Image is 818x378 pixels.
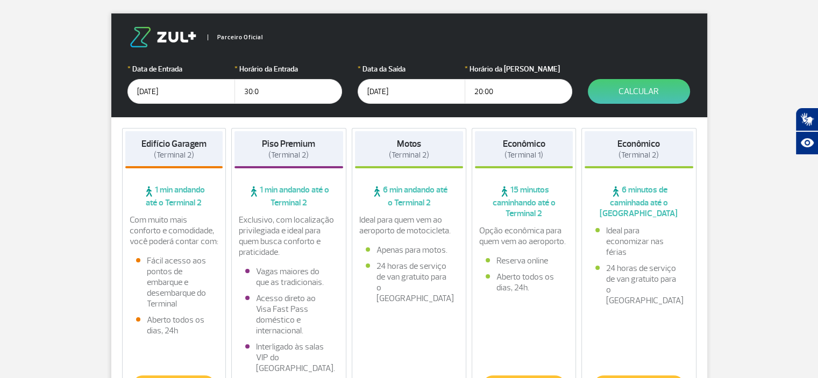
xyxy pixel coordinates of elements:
[262,138,315,149] strong: Piso Premium
[234,79,342,104] input: hh:mm
[245,341,332,374] li: Interligado às salas VIP do [GEOGRAPHIC_DATA].
[795,108,818,155] div: Plugin de acessibilidade da Hand Talk.
[595,263,682,306] li: 24 horas de serviço de van gratuito para o [GEOGRAPHIC_DATA]
[366,261,453,304] li: 24 horas de serviço de van gratuito para o [GEOGRAPHIC_DATA]
[136,315,212,336] li: Aberto todos os dias, 24h
[136,255,212,309] li: Fácil acesso aos pontos de embarque e desembarque do Terminal
[208,34,263,40] span: Parceiro Oficial
[504,150,543,160] span: (Terminal 1)
[585,184,693,219] span: 6 minutos de caminhada até o [GEOGRAPHIC_DATA]
[127,27,198,47] img: logo-zul.png
[475,184,573,219] span: 15 minutos caminhando até o Terminal 2
[127,79,235,104] input: dd/mm/aaaa
[355,184,464,208] span: 6 min andando até o Terminal 2
[154,150,194,160] span: (Terminal 2)
[366,245,453,255] li: Apenas para motos.
[359,215,459,236] p: Ideal para quem vem ao aeroporto de motocicleta.
[465,63,572,75] label: Horário da [PERSON_NAME]
[795,108,818,131] button: Abrir tradutor de língua de sinais.
[465,79,572,104] input: hh:mm
[141,138,207,149] strong: Edifício Garagem
[618,150,659,160] span: (Terminal 2)
[358,79,465,104] input: dd/mm/aaaa
[503,138,545,149] strong: Econômico
[617,138,660,149] strong: Econômico
[130,215,219,247] p: Com muito mais conforto e comodidade, você poderá contar com:
[245,293,332,336] li: Acesso direto ao Visa Fast Pass doméstico e internacional.
[486,255,562,266] li: Reserva online
[486,272,562,293] li: Aberto todos os dias, 24h.
[358,63,465,75] label: Data da Saída
[397,138,421,149] strong: Motos
[795,131,818,155] button: Abrir recursos assistivos.
[588,79,690,104] button: Calcular
[239,215,339,258] p: Exclusivo, com localização privilegiada e ideal para quem busca conforto e praticidade.
[268,150,309,160] span: (Terminal 2)
[125,184,223,208] span: 1 min andando até o Terminal 2
[479,225,568,247] p: Opção econômica para quem vem ao aeroporto.
[234,184,343,208] span: 1 min andando até o Terminal 2
[245,266,332,288] li: Vagas maiores do que as tradicionais.
[595,225,682,258] li: Ideal para economizar nas férias
[127,63,235,75] label: Data de Entrada
[389,150,429,160] span: (Terminal 2)
[234,63,342,75] label: Horário da Entrada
